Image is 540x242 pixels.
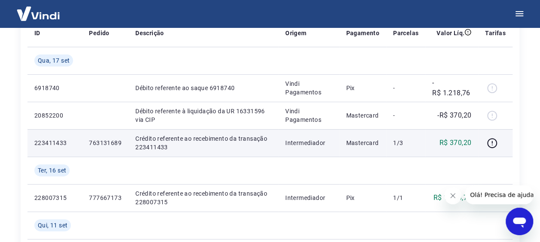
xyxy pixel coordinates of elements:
[38,221,67,230] span: Qui, 11 set
[346,29,379,37] p: Pagamento
[38,166,66,175] span: Ter, 16 set
[285,107,332,124] p: Vindi Pagamentos
[393,111,418,120] p: -
[432,78,471,98] p: -R$ 1.218,76
[444,187,461,204] iframe: Fechar mensagem
[135,84,272,92] p: Débito referente ao saque 6918740
[437,110,471,121] p: -R$ 370,20
[135,107,272,124] p: Débito referente à liquidação da UR 16331596 via CIP
[135,29,164,37] p: Descrição
[485,29,506,37] p: Tarifas
[285,139,332,147] p: Intermediador
[285,194,332,202] p: Intermediador
[346,194,379,202] p: Pix
[10,0,66,27] img: Vindi
[135,189,272,206] p: Crédito referente ao recebimento da transação 228007315
[433,193,471,203] p: R$ 1.218,76
[285,79,332,97] p: Vindi Pagamentos
[34,111,75,120] p: 20852200
[285,29,306,37] p: Origem
[89,194,122,202] p: 777667173
[89,139,122,147] p: 763131689
[393,84,418,92] p: -
[439,138,472,148] p: R$ 370,20
[5,6,72,13] span: Olá! Precisa de ajuda?
[135,134,272,151] p: Crédito referente ao recebimento da transação 223411433
[346,139,379,147] p: Mastercard
[436,29,464,37] p: Valor Líq.
[346,84,379,92] p: Pix
[34,29,40,37] p: ID
[38,56,70,65] span: Qua, 17 set
[346,111,379,120] p: Mastercard
[393,29,418,37] p: Parcelas
[34,139,75,147] p: 223411433
[34,194,75,202] p: 228007315
[393,139,418,147] p: 1/3
[89,29,109,37] p: Pedido
[465,185,533,204] iframe: Mensagem da empresa
[34,84,75,92] p: 6918740
[393,194,418,202] p: 1/1
[506,208,533,235] iframe: Botão para abrir a janela de mensagens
